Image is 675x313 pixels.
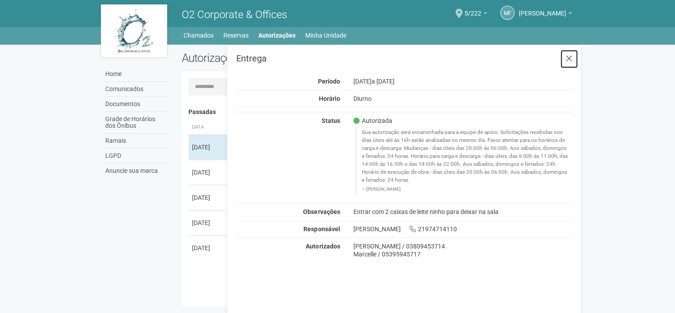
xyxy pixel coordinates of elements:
[353,117,392,125] span: Autorizada
[223,29,249,42] a: Reservas
[464,1,481,17] span: 5/222
[192,244,225,252] div: [DATE]
[346,95,580,103] div: Diurno
[182,51,371,65] h2: Autorizações
[103,67,169,82] a: Home
[236,54,574,63] h3: Entrega
[192,218,225,227] div: [DATE]
[103,149,169,164] a: LGPD
[103,112,169,134] a: Grade de Horários dos Ônibus
[355,127,574,194] blockquote: Sua autorização será encaminhada para a equipe de apoio. Solicitações recebidas nos dias úteis at...
[519,1,566,17] span: Marcelo Ferreira Renne
[321,117,340,124] strong: Status
[258,29,295,42] a: Autorizações
[318,78,340,85] strong: Período
[103,97,169,112] a: Documentos
[182,8,287,21] span: O2 Corporate & Offices
[303,208,340,215] strong: Observações
[103,82,169,97] a: Comunicados
[103,134,169,149] a: Ramais
[353,242,574,250] div: [PERSON_NAME] / 03809453714
[346,208,580,216] div: Entrar com 2 caixas de leite ninho para deixar na sala
[305,29,346,42] a: Minha Unidade
[103,164,169,178] a: Anuncie sua marca
[500,6,514,20] a: MF
[519,11,572,18] a: [PERSON_NAME]
[361,186,569,192] footer: [PERSON_NAME]
[346,225,580,233] div: [PERSON_NAME] 21974714110
[318,95,340,102] strong: Horário
[184,29,214,42] a: Chamados
[306,243,340,250] strong: Autorizados
[192,143,225,152] div: [DATE]
[303,225,340,233] strong: Responsável
[371,78,394,85] span: a [DATE]
[188,109,568,115] h4: Passadas
[353,250,574,258] div: Marcelle / 05395945717
[346,77,580,85] div: [DATE]
[192,168,225,177] div: [DATE]
[188,120,228,135] th: Data
[464,11,487,18] a: 5/222
[192,193,225,202] div: [DATE]
[101,4,167,57] img: logo.jpg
